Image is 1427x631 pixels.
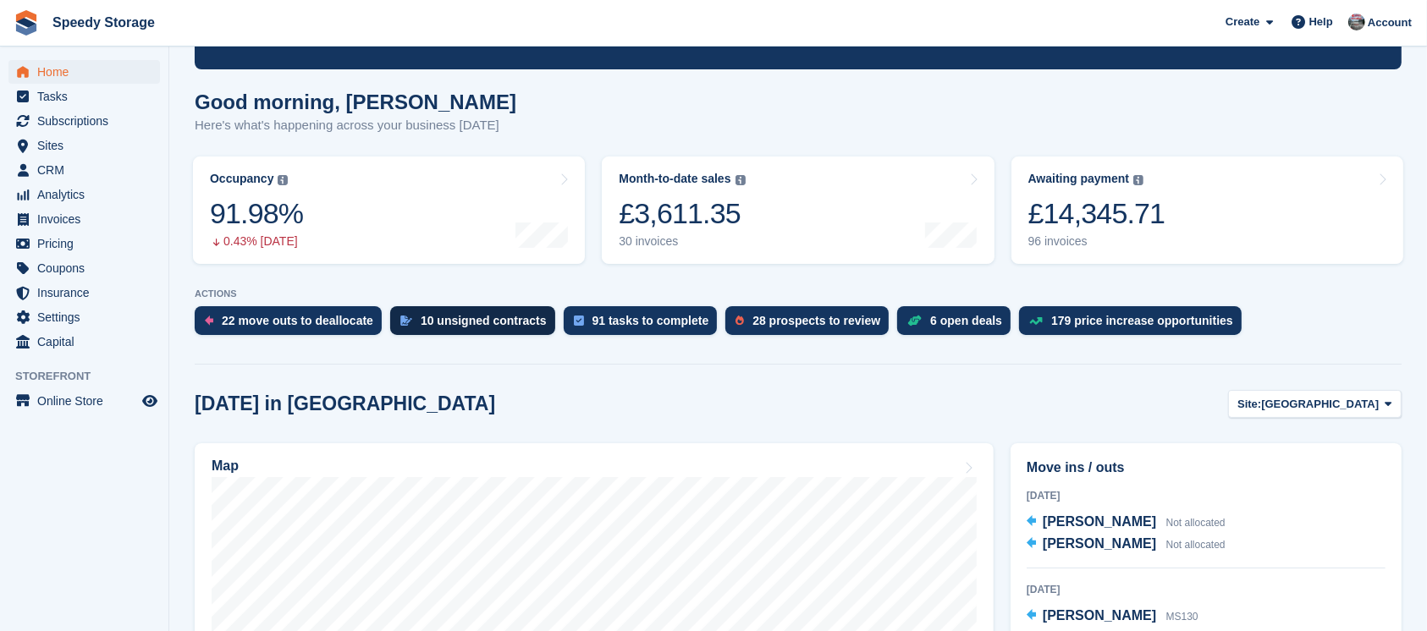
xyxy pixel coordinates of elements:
img: icon-info-grey-7440780725fd019a000dd9b08b2336e03edf1995a4989e88bcd33f0948082b44.svg [736,175,746,185]
img: icon-info-grey-7440780725fd019a000dd9b08b2336e03edf1995a4989e88bcd33f0948082b44.svg [1133,175,1143,185]
img: prospect-51fa495bee0391a8d652442698ab0144808aea92771e9ea1ae160a38d050c398.svg [736,315,744,326]
a: menu [8,109,160,133]
span: Not allocated [1166,517,1226,529]
span: [PERSON_NAME] [1043,608,1156,623]
a: Preview store [140,391,160,411]
a: menu [8,256,160,280]
img: Dan Jackson [1348,14,1365,30]
span: Account [1368,14,1412,31]
span: [GEOGRAPHIC_DATA] [1261,396,1379,413]
div: Month-to-date sales [619,172,730,186]
a: menu [8,134,160,157]
div: 28 prospects to review [752,314,880,327]
div: 96 invoices [1028,234,1165,249]
span: MS130 [1166,611,1198,623]
div: [DATE] [1027,582,1386,597]
span: Pricing [37,232,139,255]
span: Coupons [37,256,139,280]
img: price_increase_opportunities-93ffe204e8149a01c8c9dc8f82e8f89637d9d84a8eef4429ea346261dce0b2c0.svg [1029,317,1043,325]
span: Home [37,60,139,84]
a: 28 prospects to review [725,306,897,343]
img: contract_signature_icon-13c848040528278c33f63329250d36e43548de30e8caae1d1a13099fd9432cc5.svg [400,315,412,326]
a: menu [8,183,160,206]
div: 10 unsigned contracts [421,314,547,327]
div: £14,345.71 [1028,196,1165,231]
div: 179 price increase opportunities [1051,314,1233,327]
div: 91 tasks to complete [592,314,709,327]
span: Invoices [37,207,139,231]
p: ACTIONS [195,288,1402,299]
a: 10 unsigned contracts [390,306,564,343]
img: icon-info-grey-7440780725fd019a000dd9b08b2336e03edf1995a4989e88bcd33f0948082b44.svg [278,175,288,185]
h2: [DATE] in [GEOGRAPHIC_DATA] [195,392,495,415]
div: 0.43% [DATE] [210,234,303,249]
span: Help [1309,14,1333,30]
a: menu [8,330,160,354]
span: Insurance [37,281,139,305]
a: menu [8,60,160,84]
span: Settings [37,305,139,329]
a: menu [8,158,160,182]
span: Capital [37,330,139,354]
span: Site: [1237,396,1261,413]
img: deal-1b604bf984904fb50ccaf53a9ad4b4a5d6e5aea283cecdc64d6e3604feb123c2.svg [907,315,922,326]
a: menu [8,207,160,231]
p: Here's what's happening across your business [DATE] [195,116,516,135]
h2: Map [212,458,239,474]
div: Occupancy [210,172,273,186]
a: 179 price increase opportunities [1019,306,1250,343]
a: Month-to-date sales £3,611.35 30 invoices [602,156,994,264]
span: Not allocated [1166,539,1226,551]
a: [PERSON_NAME] Not allocated [1027,534,1226,556]
span: [PERSON_NAME] [1043,514,1156,529]
h1: Good morning, [PERSON_NAME] [195,91,516,113]
span: Sites [37,134,139,157]
div: 22 move outs to deallocate [222,314,373,327]
a: menu [8,305,160,329]
img: move_outs_to_deallocate_icon-f764333ba52eb49d3ac5e1228854f67142a1ed5810a6f6cc68b1a99e826820c5.svg [205,315,213,326]
span: Online Store [37,389,139,413]
a: menu [8,232,160,255]
a: Occupancy 91.98% 0.43% [DATE] [193,156,585,264]
div: 91.98% [210,196,303,231]
a: 91 tasks to complete [564,306,726,343]
h2: Move ins / outs [1027,458,1386,478]
span: Analytics [37,183,139,206]
a: Awaiting payment £14,345.71 96 invoices [1011,156,1403,264]
a: [PERSON_NAME] Not allocated [1027,512,1226,534]
div: 6 open deals [930,314,1002,327]
a: 6 open deals [897,306,1019,343]
a: Speedy Storage [46,8,162,36]
a: menu [8,389,160,413]
span: Tasks [37,85,139,108]
span: Storefront [15,368,168,385]
img: stora-icon-8386f47178a22dfd0bd8f6a31ec36ba5ce8667c1dd55bd0f319d3a0aa187defe.svg [14,10,39,36]
a: 22 move outs to deallocate [195,306,390,343]
div: £3,611.35 [619,196,745,231]
div: 30 invoices [619,234,745,249]
a: menu [8,85,160,108]
span: Subscriptions [37,109,139,133]
span: [PERSON_NAME] [1043,536,1156,551]
a: [PERSON_NAME] MS130 [1027,606,1198,628]
span: Create [1226,14,1259,30]
div: Awaiting payment [1028,172,1130,186]
a: menu [8,281,160,305]
div: [DATE] [1027,488,1386,503]
span: CRM [37,158,139,182]
img: task-75834270c22a3079a89374b754ae025e5fb1db73e45f91037f5363f120a921f8.svg [574,315,584,326]
button: Site: [GEOGRAPHIC_DATA] [1228,390,1402,418]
